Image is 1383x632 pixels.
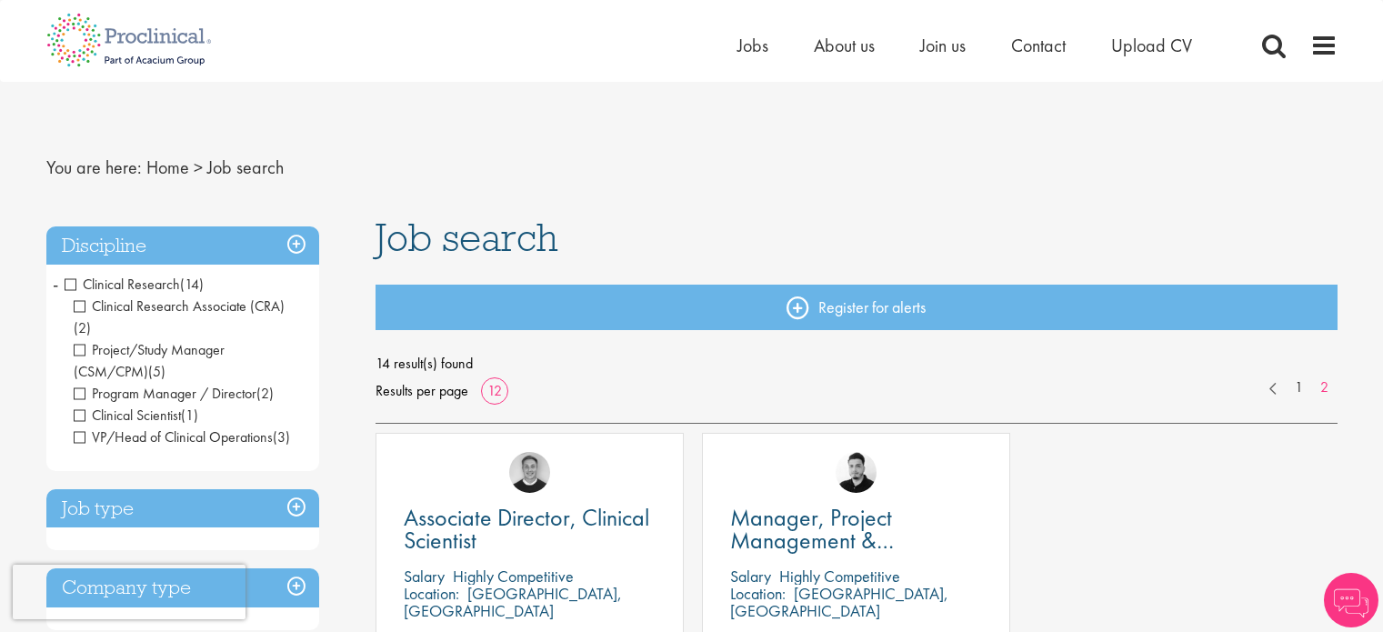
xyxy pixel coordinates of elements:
span: Program Manager / Director [74,384,256,403]
a: Manager, Project Management & Operational Delivery [730,507,982,552]
a: About us [814,34,875,57]
span: Manager, Project Management & Operational Delivery [730,502,926,578]
span: Salary [730,566,771,587]
span: Clinical Outsourcing [74,449,222,468]
a: 2 [1311,377,1338,398]
img: Anderson Maldonado [836,452,877,493]
span: Clinical Research [65,275,204,294]
span: (1) [205,449,222,468]
a: Register for alerts [376,285,1338,330]
span: (2) [256,384,274,403]
img: Bo Forsen [509,452,550,493]
span: Job search [376,213,558,262]
p: [GEOGRAPHIC_DATA], [GEOGRAPHIC_DATA] [730,583,948,621]
p: Highly Competitive [779,566,900,587]
a: 12 [481,381,508,400]
span: Clinical Research Associate (CRA) [74,296,285,316]
span: (3) [273,427,290,446]
span: Salary [404,566,445,587]
a: breadcrumb link [146,155,189,179]
p: Highly Competitive [453,566,574,587]
span: (1) [181,406,198,425]
span: Job search [207,155,284,179]
a: 1 [1286,377,1312,398]
a: Upload CV [1111,34,1192,57]
p: [GEOGRAPHIC_DATA], [GEOGRAPHIC_DATA] [404,583,622,621]
span: Results per page [376,377,468,405]
span: You are here: [46,155,142,179]
span: (2) [74,318,91,337]
span: Clinical Scientist [74,406,181,425]
span: Program Manager / Director [74,384,274,403]
img: Chatbot [1324,573,1378,627]
span: Location: [404,583,459,604]
span: VP/Head of Clinical Operations [74,427,290,446]
a: Join us [920,34,966,57]
h3: Discipline [46,226,319,266]
span: 14 result(s) found [376,350,1338,377]
iframe: reCAPTCHA [13,565,246,619]
span: Clinical Research Associate (CRA) [74,296,285,337]
span: > [194,155,203,179]
span: Clinical Research [65,275,180,294]
a: Jobs [737,34,768,57]
span: Clinical Outsourcing [74,449,205,468]
a: Contact [1011,34,1066,57]
span: Clinical Scientist [74,406,198,425]
span: Associate Director, Clinical Scientist [404,502,649,556]
span: VP/Head of Clinical Operations [74,427,273,446]
span: (14) [180,275,204,294]
h3: Job type [46,489,319,528]
a: Associate Director, Clinical Scientist [404,507,656,552]
span: - [53,270,58,297]
span: Project/Study Manager (CSM/CPM) [74,340,225,381]
span: (5) [148,362,165,381]
span: Location: [730,583,786,604]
